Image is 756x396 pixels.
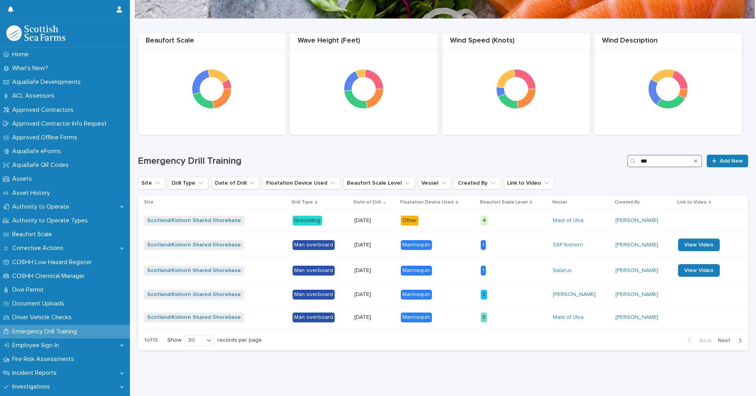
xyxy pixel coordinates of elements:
[553,291,596,298] a: [PERSON_NAME]
[354,217,395,224] p: [DATE]
[138,258,748,283] tr: Scotland/Kishorn Shared Shorebase Man overboard[DATE]Mannequin1Salarus [PERSON_NAME] View Video
[9,120,113,128] p: Approved Contractor Info Request
[293,266,335,276] div: Man overboard
[707,155,748,167] a: Add New
[138,232,748,258] tr: Scotland/Kishorn Shared Shorebase Man overboard[DATE]Mannequin1SSF Kishorn [PERSON_NAME] View Video
[442,37,590,50] div: Wind Speed (Knots)
[481,216,487,226] div: 4
[144,198,154,207] p: Site
[9,65,54,72] p: What's New?
[293,313,335,322] div: Man overboard
[354,314,395,321] p: [DATE]
[9,383,56,390] p: Investigations
[615,314,658,321] a: [PERSON_NAME]
[9,300,70,307] p: Document Uploads
[401,313,432,322] div: Mannequin
[9,161,75,169] p: AquaSafe QR Codes
[9,134,83,141] p: Approved Offline Forms
[481,240,486,250] div: 1
[401,240,432,250] div: Mannequin
[615,217,658,224] a: [PERSON_NAME]
[678,239,720,251] a: View Video
[167,337,182,344] p: Show
[682,337,715,344] button: Back
[715,337,748,344] button: Next
[594,37,742,50] div: Wind Description
[9,148,67,155] p: AquaSafe eForms
[354,267,395,274] p: [DATE]
[354,242,395,248] p: [DATE]
[418,177,451,189] button: Vessel
[481,290,487,300] div: 2
[185,336,204,344] div: 30
[138,306,748,329] tr: Scotland/Kishorn Shared Shorebase Man overboard[DATE]Mannequin3Maid of Ulva [PERSON_NAME]
[720,158,743,164] span: Add New
[138,283,748,306] tr: Scotland/Kishorn Shared Shorebase Man overboard[DATE]Mannequin2[PERSON_NAME] [PERSON_NAME]
[292,198,313,207] p: Drill Type
[401,290,432,300] div: Mannequin
[147,242,241,248] a: Scotland/Kishorn Shared Shorebase
[615,198,640,207] p: Created By
[138,331,164,350] p: 1 of 15
[263,177,340,189] button: Floatation Device Used
[293,216,322,226] div: Grounding
[9,92,61,100] p: ACL Assessors
[9,106,80,114] p: Approved Contractors
[615,242,658,248] a: [PERSON_NAME]
[9,244,70,252] p: Corrective Actions
[718,338,735,343] span: Next
[9,369,63,377] p: Incident Reports
[354,198,381,207] p: Date of Drill
[9,189,56,197] p: Asset History
[615,267,658,274] a: [PERSON_NAME]
[684,268,713,273] span: View Video
[343,177,415,189] button: Beaufort Scale Level
[9,203,76,211] p: Authority to Operate
[290,37,438,50] div: Wave Height (Feet)
[9,259,98,266] p: COSHH Low Hazard Register
[401,216,419,226] div: Other
[552,198,567,207] p: Vessel
[9,175,38,183] p: Assets
[9,217,94,224] p: Authority to Operate Types
[400,198,454,207] p: Floatation Device Used
[627,155,702,167] input: Search
[147,217,241,224] a: Scotland/Kishorn Shared Shorebase
[454,177,500,189] button: Created By
[6,25,65,41] img: bPIBxiqnSb2ggTQWdOVV
[217,337,262,344] p: records per page
[553,314,584,321] a: Maid of Ulva
[9,286,50,294] p: Dive Permit
[147,314,241,321] a: Scotland/Kishorn Shared Shorebase
[354,291,395,298] p: [DATE]
[138,155,624,167] h1: Emergency Drill Training
[553,242,583,248] a: SSF Kishorn
[147,267,241,274] a: Scotland/Kishorn Shared Shorebase
[480,198,528,207] p: Beaufort Scale Level
[615,291,658,298] a: [PERSON_NAME]
[9,231,58,238] p: Beaufort Scale
[9,328,83,335] p: Emergency Drill Training
[138,37,286,50] div: Beaufort Scale
[9,78,87,86] p: AquaSafe Developments
[678,264,720,277] a: View Video
[684,242,713,248] span: View Video
[553,217,584,224] a: Maid of Ulva
[147,291,241,298] a: Scotland/Kishorn Shared Shorebase
[293,240,335,250] div: Man overboard
[481,266,486,276] div: 1
[695,338,712,343] span: Back
[9,342,65,349] p: Employee Sign-In
[9,355,80,363] p: Fire Risk Assessments
[9,51,35,58] p: Home
[138,177,165,189] button: Site
[504,177,554,189] button: Link to Video
[211,177,259,189] button: Date of Drill
[553,267,572,274] a: Salarus
[168,177,208,189] button: Drill Type
[293,290,335,300] div: Man overboard
[481,313,487,322] div: 3
[677,198,707,207] p: Link to Video
[138,209,748,232] tr: Scotland/Kishorn Shared Shorebase Grounding[DATE]Other4Maid of Ulva [PERSON_NAME]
